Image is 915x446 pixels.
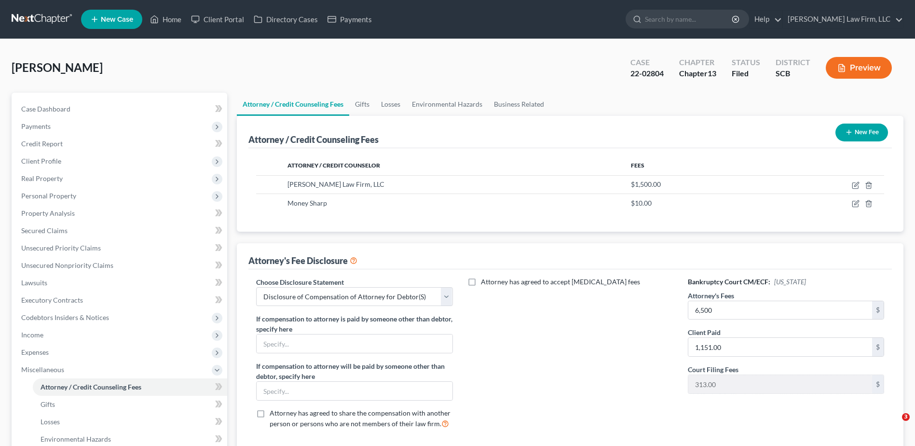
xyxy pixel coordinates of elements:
[41,383,141,391] span: Attorney / Credit Counseling Fees
[481,278,640,286] span: Attorney has agreed to accept [MEDICAL_DATA] fees
[872,338,884,356] div: $
[14,239,227,257] a: Unsecured Priority Claims
[21,174,63,182] span: Real Property
[21,226,68,235] span: Secured Claims
[688,338,872,356] input: 0.00
[688,277,884,287] h6: Bankruptcy Court CM/ECF:
[776,68,810,79] div: SCB
[872,301,884,320] div: $
[21,157,61,165] span: Client Profile
[14,205,227,222] a: Property Analysis
[323,11,377,28] a: Payments
[21,209,75,217] span: Property Analysis
[902,413,910,421] span: 3
[33,413,227,431] a: Losses
[688,327,721,337] label: Client Paid
[826,57,892,79] button: Preview
[688,375,872,393] input: 0.00
[33,396,227,413] a: Gifts
[248,255,357,266] div: Attorney's Fee Disclosure
[630,68,664,79] div: 22-02804
[21,365,64,374] span: Miscellaneous
[645,10,733,28] input: Search by name...
[774,278,806,286] span: [US_STATE]
[631,180,661,188] span: $1,500.00
[14,135,227,153] a: Credit Report
[349,93,375,116] a: Gifts
[249,11,323,28] a: Directory Cases
[14,274,227,292] a: Lawsuits
[21,313,109,321] span: Codebtors Insiders & Notices
[776,57,810,68] div: District
[287,180,384,188] span: [PERSON_NAME] Law Firm, LLC
[21,348,49,356] span: Expenses
[256,314,452,334] label: If compensation to attorney is paid by someone other than debtor, specify here
[41,418,60,426] span: Losses
[41,435,111,443] span: Environmental Hazards
[14,257,227,274] a: Unsecured Nonpriority Claims
[21,244,101,252] span: Unsecured Priority Claims
[21,296,83,304] span: Executory Contracts
[688,301,872,320] input: 0.00
[708,69,716,78] span: 13
[375,93,406,116] a: Losses
[783,11,903,28] a: [PERSON_NAME] Law Firm, LLC
[14,100,227,118] a: Case Dashboard
[237,93,349,116] a: Attorney / Credit Counseling Fees
[33,378,227,396] a: Attorney / Credit Counseling Fees
[732,68,760,79] div: Filed
[186,11,249,28] a: Client Portal
[21,192,76,200] span: Personal Property
[732,57,760,68] div: Status
[270,409,451,428] span: Attorney has agreed to share the compensation with another person or persons who are not members ...
[21,279,47,287] span: Lawsuits
[21,105,70,113] span: Case Dashboard
[12,60,103,74] span: [PERSON_NAME]
[872,375,884,393] div: $
[835,124,888,141] button: New Fee
[14,292,227,309] a: Executory Contracts
[287,162,380,169] span: Attorney / Credit Counselor
[631,199,652,207] span: $10.00
[256,361,452,381] label: If compensation to attorney will be paid by someone other than debtor, specify here
[406,93,488,116] a: Environmental Hazards
[257,382,452,400] input: Specify...
[679,57,716,68] div: Chapter
[21,139,63,148] span: Credit Report
[488,93,550,116] a: Business Related
[21,122,51,130] span: Payments
[257,334,452,353] input: Specify...
[256,277,344,287] label: Choose Disclosure Statement
[101,16,133,23] span: New Case
[248,134,379,145] div: Attorney / Credit Counseling Fees
[21,261,113,269] span: Unsecured Nonpriority Claims
[287,199,327,207] span: Money Sharp
[14,222,227,239] a: Secured Claims
[688,291,734,301] label: Attorney's Fees
[679,68,716,79] div: Chapter
[41,400,55,408] span: Gifts
[21,331,43,339] span: Income
[750,11,782,28] a: Help
[882,413,905,436] iframe: Intercom live chat
[630,57,664,68] div: Case
[631,162,644,169] span: Fees
[688,364,738,375] label: Court Filing Fees
[145,11,186,28] a: Home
